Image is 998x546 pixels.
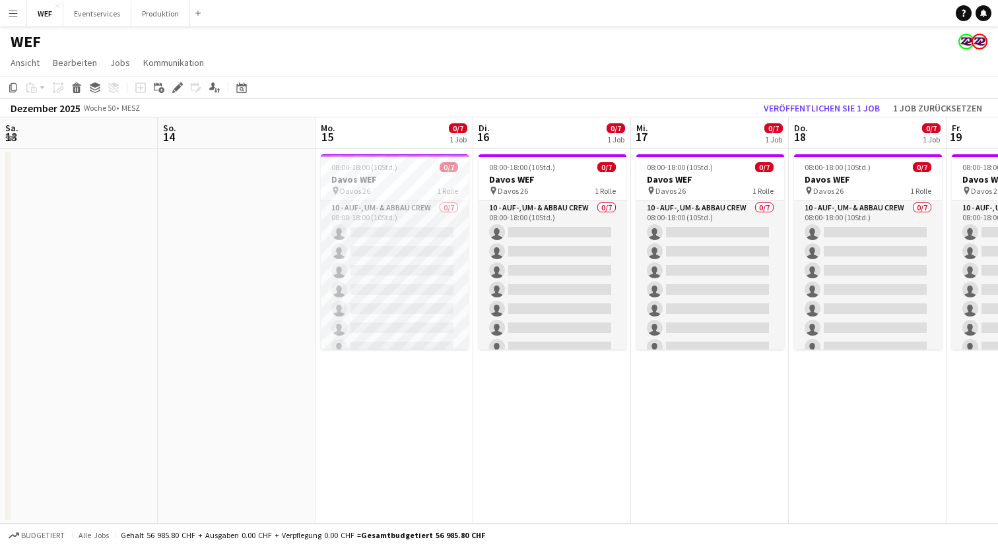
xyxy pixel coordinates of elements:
[161,129,176,144] span: 14
[110,57,130,69] span: Jobs
[634,129,648,144] span: 17
[636,200,784,360] app-card-role: 10 - Auf-, Um- & Abbau Crew0/708:00-18:00 (10Std.)
[888,100,987,117] button: 1 Job zurücksetzen
[340,186,370,196] span: Davos 26
[952,122,962,134] span: Fr.
[449,135,467,144] div: 1 Job
[121,103,140,113] div: MESZ
[913,162,931,172] span: 0/7
[78,530,110,540] span: Alle Jobs
[765,135,782,144] div: 1 Job
[11,32,41,51] h1: WEF
[923,135,940,144] div: 1 Job
[498,186,528,196] span: Davos 26
[479,122,490,134] span: Di.
[607,123,625,133] span: 0/7
[489,162,555,172] span: 08:00-18:00 (10Std.)
[321,122,335,134] span: Mo.
[449,123,467,133] span: 0/7
[755,162,774,172] span: 0/7
[321,173,469,185] h3: Davos WEF
[83,103,116,113] span: Woche 50
[479,173,626,185] h3: Davos WEF
[48,54,102,71] a: Bearbeiten
[910,186,931,196] span: 1 Rolle
[5,54,45,71] a: Ansicht
[11,102,81,115] div: Dezember 2025
[479,154,626,349] app-job-card: 08:00-18:00 (10Std.)0/7Davos WEF Davos 261 Rolle10 - Auf-, Um- & Abbau Crew0/708:00-18:00 (10Std.)
[331,162,397,172] span: 08:00-18:00 (10Std.)
[11,57,40,69] span: Ansicht
[63,1,131,26] button: Eventservices
[440,162,458,172] span: 0/7
[319,129,335,144] span: 15
[636,173,784,185] h3: Davos WEF
[758,100,885,117] button: Veröffentlichen Sie 1 Job
[607,135,624,144] div: 1 Job
[5,122,18,134] span: Sa.
[138,54,209,71] a: Kommunikation
[121,530,485,540] div: Gehalt 56 985.80 CHF + Ausgaben 0.00 CHF + Verpflegung 0.00 CHF =
[792,129,808,144] span: 18
[950,129,962,144] span: 19
[105,54,135,71] a: Jobs
[53,57,97,69] span: Bearbeiten
[647,162,713,172] span: 08:00-18:00 (10Std.)
[361,530,485,540] span: Gesamtbudgetiert 56 985.80 CHF
[794,200,942,360] app-card-role: 10 - Auf-, Um- & Abbau Crew0/708:00-18:00 (10Std.)
[3,129,18,144] span: 13
[163,122,176,134] span: So.
[21,531,65,540] span: Budgetiert
[752,186,774,196] span: 1 Rolle
[805,162,871,172] span: 08:00-18:00 (10Std.)
[655,186,686,196] span: Davos 26
[321,154,469,349] app-job-card: 08:00-18:00 (10Std.)0/7Davos WEF Davos 261 Rolle10 - Auf-, Um- & Abbau Crew0/708:00-18:00 (10Std.)
[636,122,648,134] span: Mi.
[321,200,469,360] app-card-role: 10 - Auf-, Um- & Abbau Crew0/708:00-18:00 (10Std.)
[27,1,63,26] button: WEF
[636,154,784,349] app-job-card: 08:00-18:00 (10Std.)0/7Davos WEF Davos 261 Rolle10 - Auf-, Um- & Abbau Crew0/708:00-18:00 (10Std.)
[131,1,190,26] button: Produktion
[794,173,942,185] h3: Davos WEF
[597,162,616,172] span: 0/7
[922,123,941,133] span: 0/7
[595,186,616,196] span: 1 Rolle
[764,123,783,133] span: 0/7
[437,186,458,196] span: 1 Rolle
[477,129,490,144] span: 16
[479,200,626,360] app-card-role: 10 - Auf-, Um- & Abbau Crew0/708:00-18:00 (10Std.)
[958,34,974,49] app-user-avatar: Team Zeitpol
[143,57,204,69] span: Kommunikation
[813,186,844,196] span: Davos 26
[972,34,987,49] app-user-avatar: Team Zeitpol
[794,122,808,134] span: Do.
[794,154,942,349] app-job-card: 08:00-18:00 (10Std.)0/7Davos WEF Davos 261 Rolle10 - Auf-, Um- & Abbau Crew0/708:00-18:00 (10Std.)
[7,528,67,543] button: Budgetiert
